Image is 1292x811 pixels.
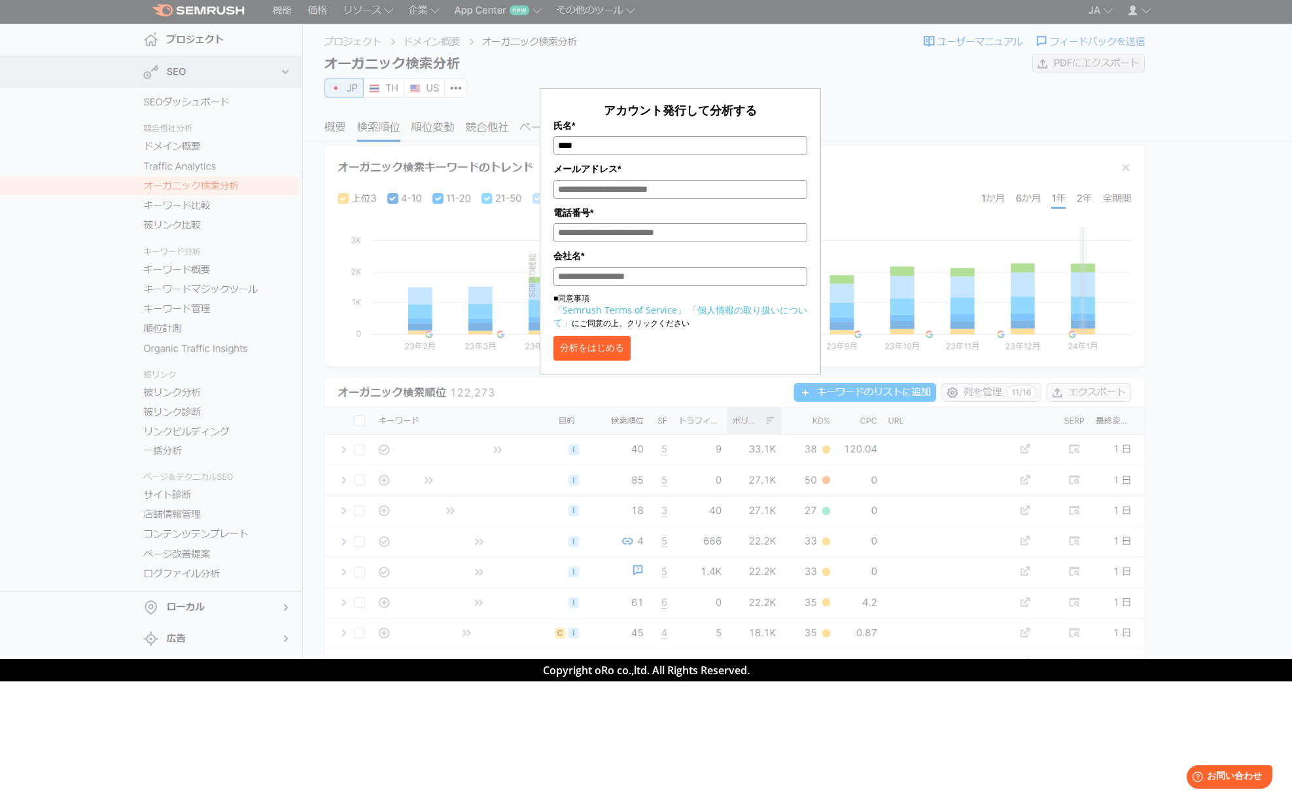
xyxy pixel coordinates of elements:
[553,304,686,316] a: 「Semrush Terms of Service」
[1176,760,1278,797] iframe: Help widget launcher
[604,102,757,118] span: アカウント発行して分析する
[553,336,631,361] button: 分析をはじめる
[553,304,807,329] a: 「個人情報の取り扱いについて」
[553,206,807,220] label: 電話番号*
[553,293,807,329] p: ■同意事項 にご同意の上、クリックください
[543,663,750,677] span: Copyright oRo co.,ltd. All Rights Reserved.
[553,162,807,176] label: メールアドレス*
